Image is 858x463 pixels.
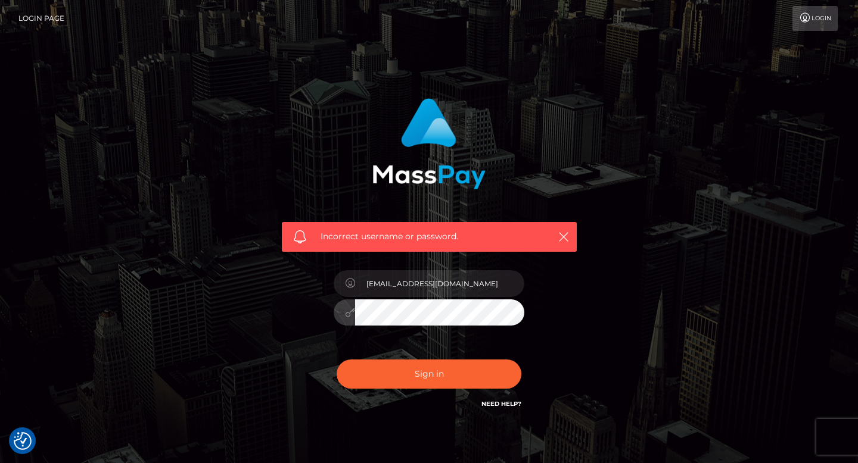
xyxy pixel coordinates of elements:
[321,230,538,243] span: Incorrect username or password.
[792,6,838,31] a: Login
[481,400,521,408] a: Need Help?
[18,6,64,31] a: Login Page
[14,432,32,450] button: Consent Preferences
[372,98,486,189] img: MassPay Login
[355,270,524,297] input: Username...
[337,359,521,389] button: Sign in
[14,432,32,450] img: Revisit consent button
